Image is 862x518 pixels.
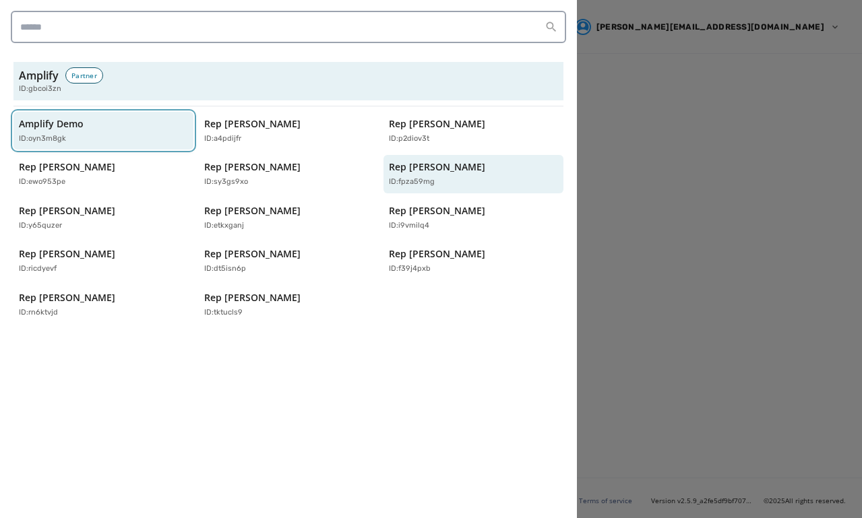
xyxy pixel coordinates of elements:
p: ID: tktucls9 [204,307,243,319]
p: Rep [PERSON_NAME] [389,117,485,131]
button: Rep [PERSON_NAME]ID:ewo953pe [13,155,193,193]
p: Rep [PERSON_NAME] [389,247,485,261]
p: ID: a4pdijfr [204,133,241,145]
p: ID: f39j4pxb [389,263,431,275]
button: Rep [PERSON_NAME]ID:sy3gs9xo [199,155,379,193]
p: ID: oyn3m8gk [19,133,66,145]
p: Rep [PERSON_NAME] [389,160,485,174]
p: Rep [PERSON_NAME] [204,247,301,261]
button: Rep [PERSON_NAME]ID:etkxganj [199,199,379,237]
button: Rep [PERSON_NAME]ID:f39j4pxb [383,242,563,280]
p: ID: fpza59mg [389,176,435,188]
p: ID: etkxganj [204,220,244,232]
button: Rep [PERSON_NAME]ID:tktucls9 [199,286,379,324]
p: ID: dt5isn6p [204,263,246,275]
button: Rep [PERSON_NAME]ID:y65quzer [13,199,193,237]
p: Rep [PERSON_NAME] [19,160,115,174]
span: ID: gbcoi3zn [19,84,61,95]
div: Partner [65,67,103,84]
p: Rep [PERSON_NAME] [19,291,115,304]
button: Rep [PERSON_NAME]ID:p2diov3t [383,112,563,150]
p: Rep [PERSON_NAME] [204,204,301,218]
p: ID: ewo953pe [19,176,65,188]
p: ID: p2diov3t [389,133,429,145]
button: Amplify DemoID:oyn3m8gk [13,112,193,150]
p: Rep [PERSON_NAME] [19,247,115,261]
button: Rep [PERSON_NAME]ID:i9vmilq4 [383,199,563,237]
button: Rep [PERSON_NAME]ID:dt5isn6p [199,242,379,280]
p: ID: y65quzer [19,220,62,232]
p: Rep [PERSON_NAME] [204,160,301,174]
p: Rep [PERSON_NAME] [204,291,301,304]
p: Rep [PERSON_NAME] [389,204,485,218]
p: ID: ricdyevf [19,263,57,275]
button: Rep [PERSON_NAME]ID:ricdyevf [13,242,193,280]
button: Rep [PERSON_NAME]ID:a4pdijfr [199,112,379,150]
p: ID: i9vmilq4 [389,220,429,232]
button: Rep [PERSON_NAME]ID:rn6ktvjd [13,286,193,324]
button: AmplifyPartnerID:gbcoi3zn [13,62,563,100]
p: Rep [PERSON_NAME] [204,117,301,131]
button: Rep [PERSON_NAME]ID:fpza59mg [383,155,563,193]
p: ID: sy3gs9xo [204,176,248,188]
p: Rep [PERSON_NAME] [19,204,115,218]
p: Amplify Demo [19,117,84,131]
p: ID: rn6ktvjd [19,307,58,319]
h3: Amplify [19,67,59,84]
